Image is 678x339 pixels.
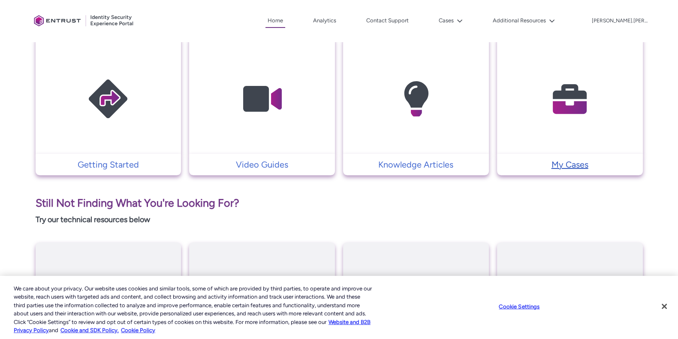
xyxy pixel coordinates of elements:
p: Try our technical resources below [36,214,643,226]
a: Cookie and SDK Policy. [60,327,119,333]
button: User Profile carl.lee [591,16,648,24]
p: Video Guides [193,158,331,171]
p: Still Not Finding What You're Looking For? [36,195,643,211]
a: Home [265,14,285,28]
img: Video Guides [221,53,303,145]
button: Cases [437,14,465,27]
a: Getting Started [36,158,181,171]
button: Cookie Settings [492,298,546,315]
img: Knowledge Articles [375,53,457,145]
button: Close [655,297,674,316]
a: Video Guides [189,158,335,171]
div: We care about your privacy. Our website uses cookies and similar tools, some of which are provide... [14,284,373,335]
img: My Cases [529,53,611,145]
a: Analytics, opens in new tab [311,14,338,27]
p: My Cases [501,158,639,171]
button: Additional Resources [491,14,557,27]
a: Cookie Policy [121,327,155,333]
a: Knowledge Articles [343,158,489,171]
a: My Cases [497,158,643,171]
p: Knowledge Articles [347,158,485,171]
a: Contact Support [364,14,411,27]
p: [PERSON_NAME].[PERSON_NAME] [592,18,648,24]
img: Getting Started [67,53,149,145]
p: Getting Started [40,158,177,171]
